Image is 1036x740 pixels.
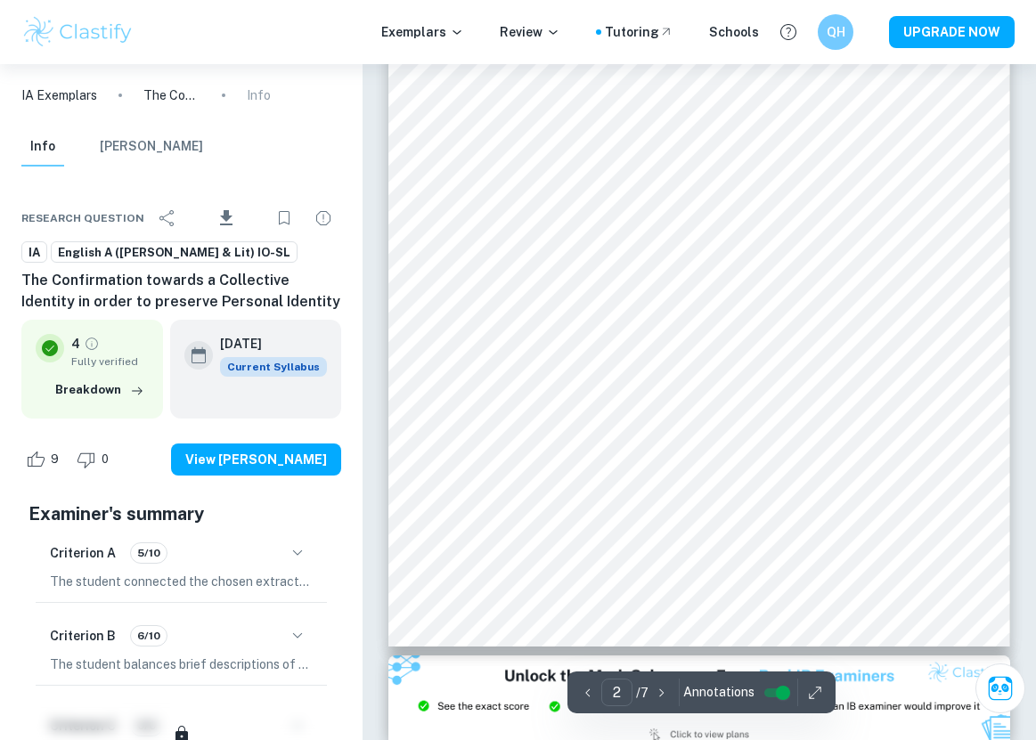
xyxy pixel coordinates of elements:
p: The Confirmation towards a Collective Identity in order to preserve Personal Identity [143,85,200,105]
span: 0 [92,451,118,468]
h6: The Confirmation towards a Collective Identity in order to preserve Personal Identity [21,270,341,313]
h6: [DATE] [220,334,313,354]
span: 9 [41,451,69,468]
button: QH [818,14,853,50]
p: The student balances brief descriptions of the literary text and artwork with analysis, demonstra... [50,655,313,674]
span: IA [22,244,46,262]
h6: Criterion B [50,626,116,646]
h6: Criterion A [50,543,116,563]
button: Ask Clai [975,663,1025,713]
img: Clastify logo [21,14,135,50]
h6: QH [826,22,846,42]
div: Share [150,200,185,236]
a: Tutoring [605,22,673,42]
a: IA [21,241,47,264]
button: [PERSON_NAME] [100,127,203,167]
p: / 7 [636,683,649,703]
a: Schools [709,22,759,42]
a: IA Exemplars [21,85,97,105]
p: Review [500,22,560,42]
div: Report issue [306,200,341,236]
span: 5/10 [131,545,167,561]
span: Current Syllabus [220,357,327,377]
button: Breakdown [51,377,149,403]
div: Dislike [72,445,118,474]
p: Info [247,85,271,105]
div: Bookmark [266,200,302,236]
div: Like [21,445,69,474]
span: 6/10 [131,628,167,644]
button: View [PERSON_NAME] [171,443,341,476]
span: English A ([PERSON_NAME] & Lit) IO-SL [52,244,297,262]
div: Download [189,195,263,241]
span: Annotations [683,683,755,702]
h5: Examiner's summary [29,500,334,527]
button: Info [21,127,64,167]
p: 4 [71,334,80,354]
span: Fully verified [71,354,149,370]
button: Help and Feedback [773,17,804,47]
span: Research question [21,210,144,226]
button: UPGRADE NOW [889,16,1015,48]
a: English A ([PERSON_NAME] & Lit) IO-SL [51,241,298,264]
div: This exemplar is based on the current syllabus. Feel free to refer to it for inspiration/ideas wh... [220,357,327,377]
p: The student connected the chosen extracts and works to the global issue of preserving personal id... [50,572,313,591]
p: Exemplars [381,22,464,42]
a: Grade fully verified [84,336,100,352]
